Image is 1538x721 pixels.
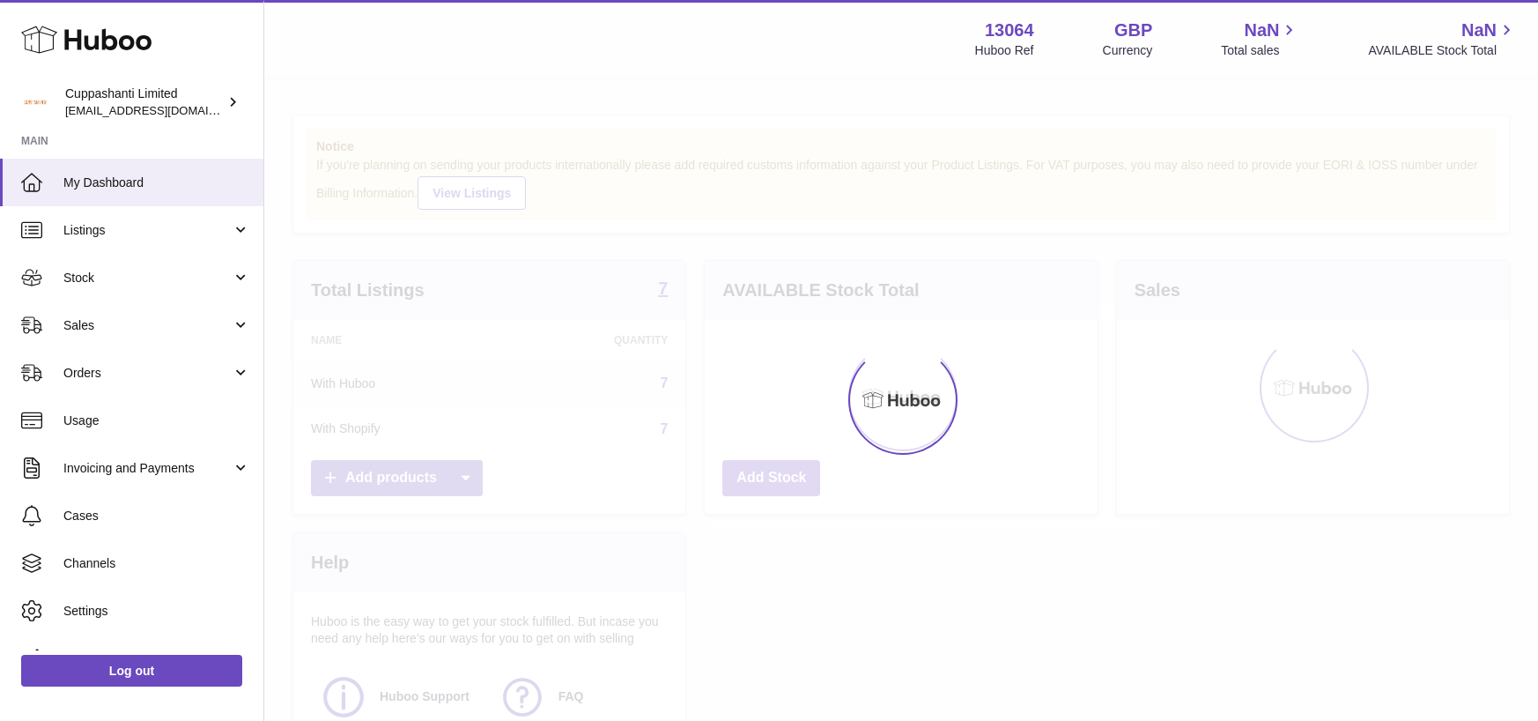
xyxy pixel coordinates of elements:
[1368,42,1517,59] span: AVAILABLE Stock Total
[63,270,232,286] span: Stock
[63,222,232,239] span: Listings
[63,413,250,429] span: Usage
[985,19,1034,42] strong: 13064
[63,603,250,620] span: Settings
[21,89,48,115] img: internalAdmin-13064@internal.huboo.com
[63,555,250,572] span: Channels
[63,317,232,334] span: Sales
[21,655,242,687] a: Log out
[63,365,232,382] span: Orders
[1368,19,1517,59] a: NaN AVAILABLE Stock Total
[1114,19,1152,42] strong: GBP
[1244,19,1279,42] span: NaN
[63,508,250,524] span: Cases
[63,460,232,477] span: Invoicing and Payments
[65,85,224,119] div: Cuppashanti Limited
[1461,19,1497,42] span: NaN
[1221,42,1299,59] span: Total sales
[63,650,250,667] span: Returns
[65,103,259,117] span: [EMAIL_ADDRESS][DOMAIN_NAME]
[975,42,1034,59] div: Huboo Ref
[1103,42,1153,59] div: Currency
[1221,19,1299,59] a: NaN Total sales
[63,175,250,191] span: My Dashboard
